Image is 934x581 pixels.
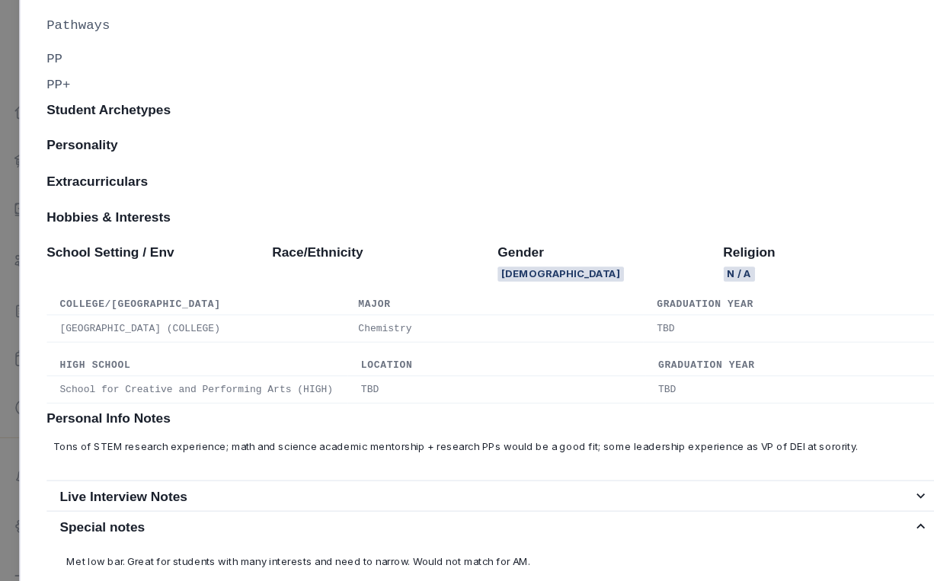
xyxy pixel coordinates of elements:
h2: Personality [53,161,881,175]
td: School for Creative and Performing Arts (HIGH) [53,381,331,407]
th: Major [329,306,605,325]
button: Live Interview Notes [53,478,881,506]
button: Special notes [53,506,881,534]
th: Location [331,362,606,381]
h2: Gender [470,260,673,274]
span: 3 [913,529,926,541]
span: [DEMOGRAPHIC_DATA] [470,280,587,294]
h2: Extracurriculars [53,194,881,209]
iframe: Intercom live chat [882,529,919,566]
p: Pathways [53,49,881,67]
td: TBD [605,325,881,350]
td: TBD [331,381,606,407]
th: High School [53,362,331,381]
th: Graduation Year [605,306,881,325]
p: Met low bar. Great for students with many interests and need to narrow. Would not match for AM. [72,546,862,560]
h2: School Setting / Env [53,260,256,274]
p: Tons of STEM research experience; math and science academic mentorship + research PPs would be a ... [59,439,875,453]
h2: Special notes [66,513,853,528]
td: [GEOGRAPHIC_DATA] (COLLEGE) [53,325,329,350]
h2: Personal Info Notes [53,413,881,427]
span: N / A [679,280,708,294]
h2: Race/Ethnicity [262,260,465,274]
h2: Religion [679,260,881,274]
h2: Live Interview Notes [66,485,853,500]
h2: Student Archetypes [53,128,881,142]
td: TBD [606,381,881,407]
th: College/[GEOGRAPHIC_DATA] [53,306,329,325]
td: Chemistry [329,325,605,350]
h2: Hobbies & Interests [53,227,881,241]
p: PP+ [53,104,75,122]
p: PP [53,79,68,97]
th: Graduation Year [606,362,881,381]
